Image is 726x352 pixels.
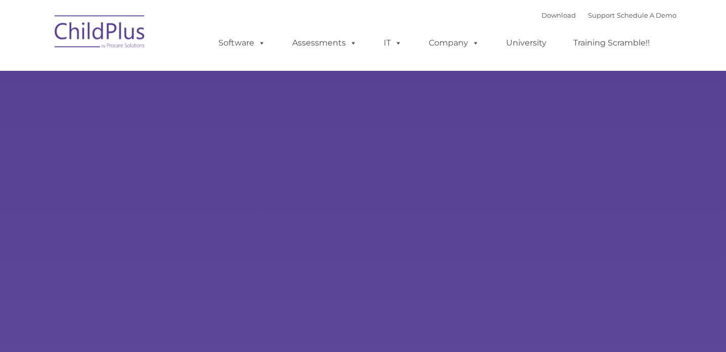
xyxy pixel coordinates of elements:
a: Software [208,33,276,53]
font: | [541,11,676,19]
a: Support [588,11,615,19]
a: University [496,33,557,53]
a: Assessments [282,33,367,53]
a: Schedule A Demo [617,11,676,19]
a: Download [541,11,576,19]
a: Training Scramble!! [563,33,660,53]
img: ChildPlus by Procare Solutions [50,8,151,59]
a: Company [419,33,489,53]
a: IT [374,33,412,53]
